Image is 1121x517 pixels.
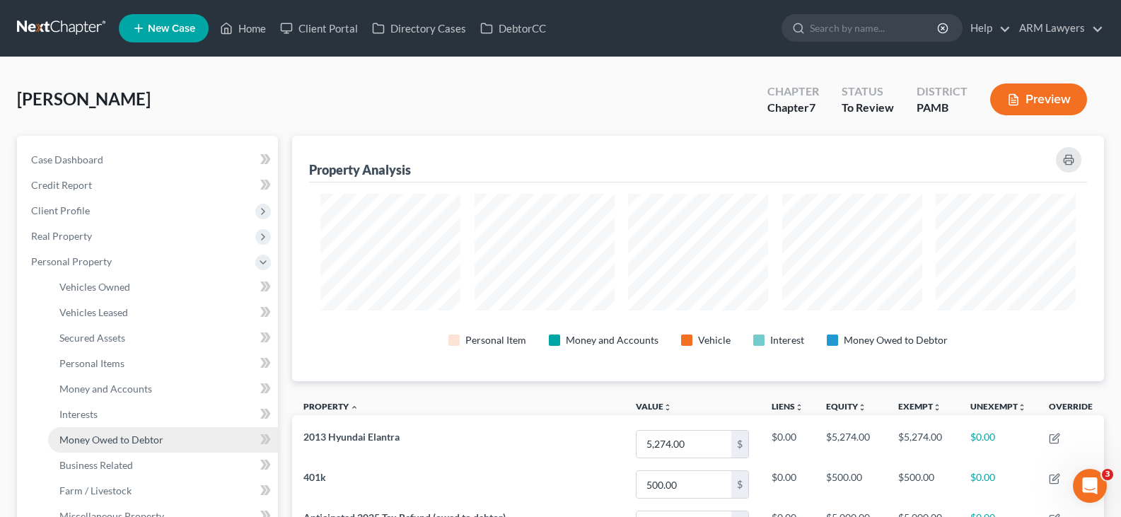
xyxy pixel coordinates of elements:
i: expand_less [350,403,359,412]
span: Personal Items [59,357,124,369]
div: To Review [842,100,894,116]
a: Property expand_less [303,401,359,412]
span: [PERSON_NAME] [17,88,151,109]
div: PAMB [917,100,968,116]
div: Money and Accounts [566,333,658,347]
span: Farm / Livestock [59,484,132,496]
a: Money and Accounts [48,376,278,402]
a: Credit Report [20,173,278,198]
span: Vehicles Leased [59,306,128,318]
iframe: Intercom live chat [1073,469,1107,503]
td: $0.00 [760,465,815,505]
a: Secured Assets [48,325,278,351]
div: Vehicle [698,333,731,347]
td: $5,274.00 [815,424,887,464]
a: Vehicles Owned [48,274,278,300]
a: Business Related [48,453,278,478]
td: $500.00 [887,465,959,505]
a: Unexemptunfold_more [970,401,1026,412]
a: ARM Lawyers [1012,16,1103,41]
span: Interests [59,408,98,420]
td: $0.00 [959,424,1038,464]
div: Interest [770,333,804,347]
span: Real Property [31,230,92,242]
a: Help [963,16,1011,41]
div: District [917,83,968,100]
i: unfold_more [858,403,866,412]
a: Exemptunfold_more [898,401,941,412]
i: unfold_more [933,403,941,412]
span: Case Dashboard [31,153,103,165]
a: Vehicles Leased [48,300,278,325]
td: $500.00 [815,465,887,505]
a: DebtorCC [473,16,553,41]
div: Chapter [767,100,819,116]
a: Home [213,16,273,41]
span: Personal Property [31,255,112,267]
i: unfold_more [663,403,672,412]
a: Directory Cases [365,16,473,41]
span: Secured Assets [59,332,125,344]
a: Equityunfold_more [826,401,866,412]
td: $5,274.00 [887,424,959,464]
input: Search by name... [810,15,939,41]
i: unfold_more [1018,403,1026,412]
span: Vehicles Owned [59,281,130,293]
div: $ [731,471,748,498]
a: Liensunfold_more [772,401,803,412]
button: Preview [990,83,1087,115]
div: Personal Item [465,333,526,347]
a: Interests [48,402,278,427]
span: 2013 Hyundai Elantra [303,431,400,443]
div: Status [842,83,894,100]
span: Client Profile [31,204,90,216]
td: $0.00 [959,465,1038,505]
a: Money Owed to Debtor [48,427,278,453]
a: Farm / Livestock [48,478,278,504]
input: 0.00 [637,431,731,458]
a: Case Dashboard [20,147,278,173]
input: 0.00 [637,471,731,498]
div: Chapter [767,83,819,100]
a: Personal Items [48,351,278,376]
i: unfold_more [795,403,803,412]
span: Credit Report [31,179,92,191]
span: New Case [148,23,195,34]
td: $0.00 [760,424,815,464]
span: 401k [303,471,326,483]
a: Valueunfold_more [636,401,672,412]
span: Business Related [59,459,133,471]
span: 7 [809,100,815,114]
span: 3 [1102,469,1113,480]
div: Property Analysis [309,161,411,178]
div: $ [731,431,748,458]
span: Money and Accounts [59,383,152,395]
span: Money Owed to Debtor [59,434,163,446]
th: Override [1038,393,1104,424]
div: Money Owed to Debtor [844,333,948,347]
a: Client Portal [273,16,365,41]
